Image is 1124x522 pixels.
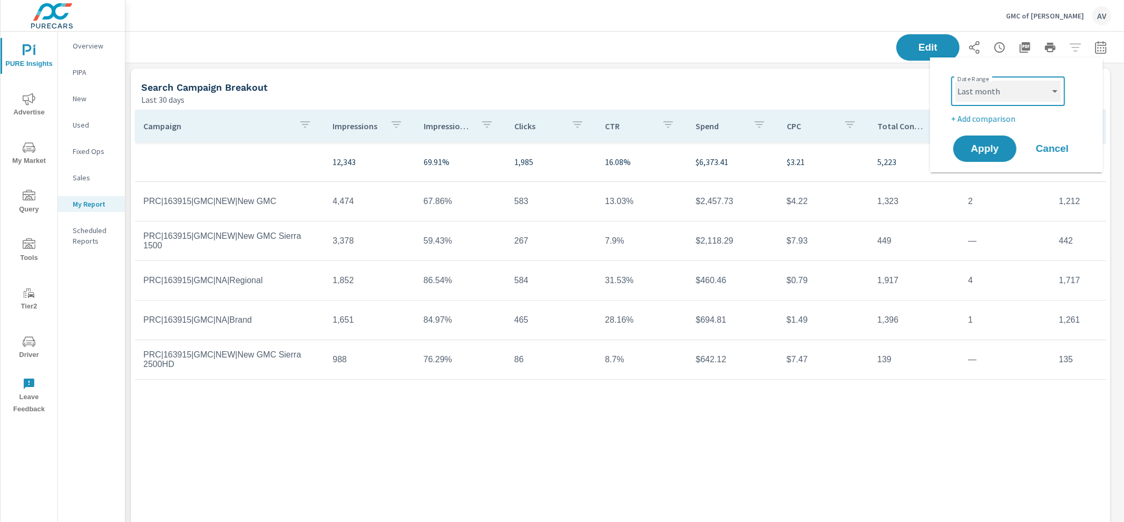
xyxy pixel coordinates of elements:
[4,335,54,361] span: Driver
[4,238,54,264] span: Tools
[896,34,960,61] button: Edit
[778,228,869,254] td: $7.93
[333,156,406,168] p: 12,343
[415,228,506,254] td: 59.43%
[4,287,54,313] span: Tier2
[514,121,563,131] p: Clicks
[73,225,116,246] p: Scheduled Reports
[73,199,116,209] p: My Report
[687,267,778,294] td: $460.46
[778,267,869,294] td: $0.79
[324,307,415,333] td: 1,651
[907,43,949,52] span: Edit
[778,188,869,215] td: $4.22
[960,188,1050,215] td: 2
[877,156,951,168] p: 5,223
[73,146,116,157] p: Fixed Ops
[960,228,1050,254] td: —
[58,170,125,186] div: Sales
[415,346,506,373] td: 76.29%
[324,346,415,373] td: 988
[1031,144,1073,153] span: Cancel
[141,93,184,106] p: Last 30 days
[696,121,744,131] p: Spend
[143,121,290,131] p: Campaign
[869,346,960,373] td: 139
[605,121,653,131] p: CTR
[1090,37,1111,58] button: Select Date Range
[324,228,415,254] td: 3,378
[4,93,54,119] span: Advertise
[73,93,116,104] p: New
[597,307,687,333] td: 28.16%
[73,172,116,183] p: Sales
[953,136,1017,162] button: Apply
[333,121,381,131] p: Impressions
[415,188,506,215] td: 67.86%
[597,188,687,215] td: 13.03%
[869,188,960,215] td: 1,323
[4,378,54,415] span: Leave Feedback
[787,121,835,131] p: CPC
[4,141,54,167] span: My Market
[58,38,125,54] div: Overview
[1,32,57,420] div: nav menu
[424,156,497,168] p: 69.91%
[324,267,415,294] td: 1,852
[514,156,588,168] p: 1,985
[597,267,687,294] td: 31.53%
[687,228,778,254] td: $2,118.29
[597,346,687,373] td: 8.7%
[778,346,869,373] td: $7.47
[424,121,472,131] p: Impression Share
[135,307,324,333] td: PRC|163915|GMC|NA|Brand
[687,346,778,373] td: $642.12
[58,64,125,80] div: PIPA
[869,307,960,333] td: 1,396
[415,267,506,294] td: 86.54%
[506,346,597,373] td: 86
[869,267,960,294] td: 1,917
[135,342,324,378] td: PRC|163915|GMC|NEW|New GMC Sierra 2500HD
[1092,6,1111,25] div: AV
[597,228,687,254] td: 7.9%
[964,144,1006,153] span: Apply
[135,188,324,215] td: PRC|163915|GMC|NEW|New GMC
[951,112,1086,125] p: + Add comparison
[605,156,679,168] p: 16.08%
[4,190,54,216] span: Query
[687,307,778,333] td: $694.81
[960,307,1050,333] td: 1
[58,117,125,133] div: Used
[1021,136,1084,162] button: Cancel
[73,41,116,51] p: Overview
[960,267,1050,294] td: 4
[4,44,54,70] span: PURE Insights
[324,188,415,215] td: 4,474
[778,307,869,333] td: $1.49
[506,307,597,333] td: 465
[687,188,778,215] td: $2,457.73
[506,228,597,254] td: 267
[877,121,926,131] p: Total Conversions
[960,346,1050,373] td: —
[73,67,116,78] p: PIPA
[696,156,769,168] p: $6,373.41
[58,143,125,159] div: Fixed Ops
[869,228,960,254] td: 449
[141,82,268,93] h5: Search Campaign Breakout
[135,267,324,294] td: PRC|163915|GMC|NA|Regional
[506,267,597,294] td: 584
[506,188,597,215] td: 583
[135,223,324,259] td: PRC|163915|GMC|NEW|New GMC Sierra 1500
[58,91,125,107] div: New
[73,120,116,130] p: Used
[787,156,861,168] p: $3.21
[58,223,125,249] div: Scheduled Reports
[58,196,125,212] div: My Report
[1006,11,1084,21] p: GMC of [PERSON_NAME]
[415,307,506,333] td: 84.97%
